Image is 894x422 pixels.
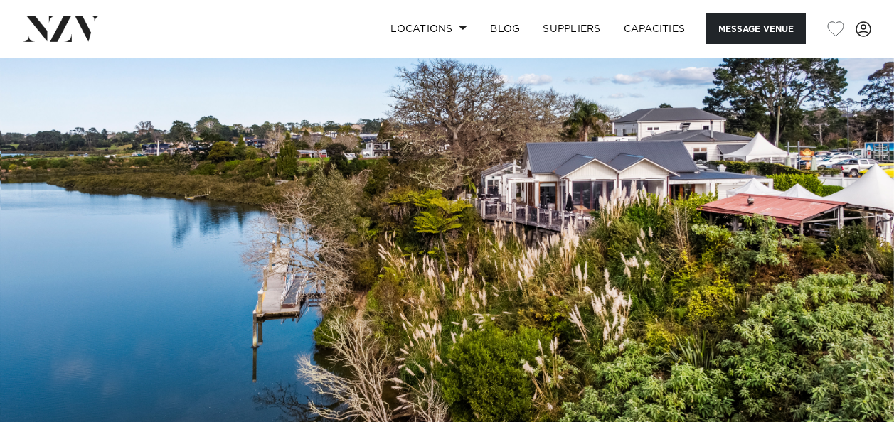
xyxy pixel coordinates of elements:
[706,13,806,44] button: Message Venue
[379,13,479,44] a: Locations
[23,16,100,41] img: nzv-logo.png
[479,13,531,44] a: BLOG
[531,13,612,44] a: SUPPLIERS
[612,13,697,44] a: Capacities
